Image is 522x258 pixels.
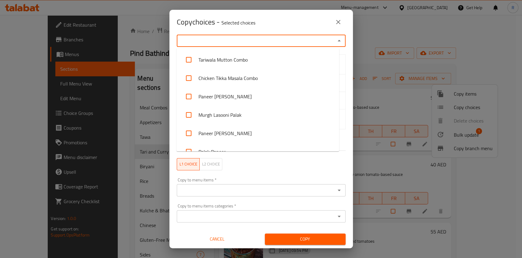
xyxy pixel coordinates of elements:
[176,87,339,106] li: Paneer [PERSON_NAME]
[176,69,339,87] li: Chicken Tikka Masala Combo
[176,142,339,161] li: Palak Paneer
[176,106,339,124] li: Murgh Lasooni Palak
[199,158,222,170] button: L2 choice
[177,233,257,245] button: Cancel
[180,161,197,168] span: L1 choice
[179,235,255,243] span: Cancel
[335,36,343,45] button: Close
[335,212,343,221] button: Open
[265,233,346,245] button: Copy
[270,235,341,243] span: Copy
[176,124,339,142] li: Paneer [PERSON_NAME]
[177,158,200,170] button: L1 choice
[177,158,222,170] div: choice level
[176,51,339,69] li: Tariwala Mutton Combo
[221,19,255,26] p: Selected choices
[335,186,343,195] button: Open
[177,15,255,29] span: Copy choices -
[331,15,346,29] button: close
[202,161,220,168] span: L2 choice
